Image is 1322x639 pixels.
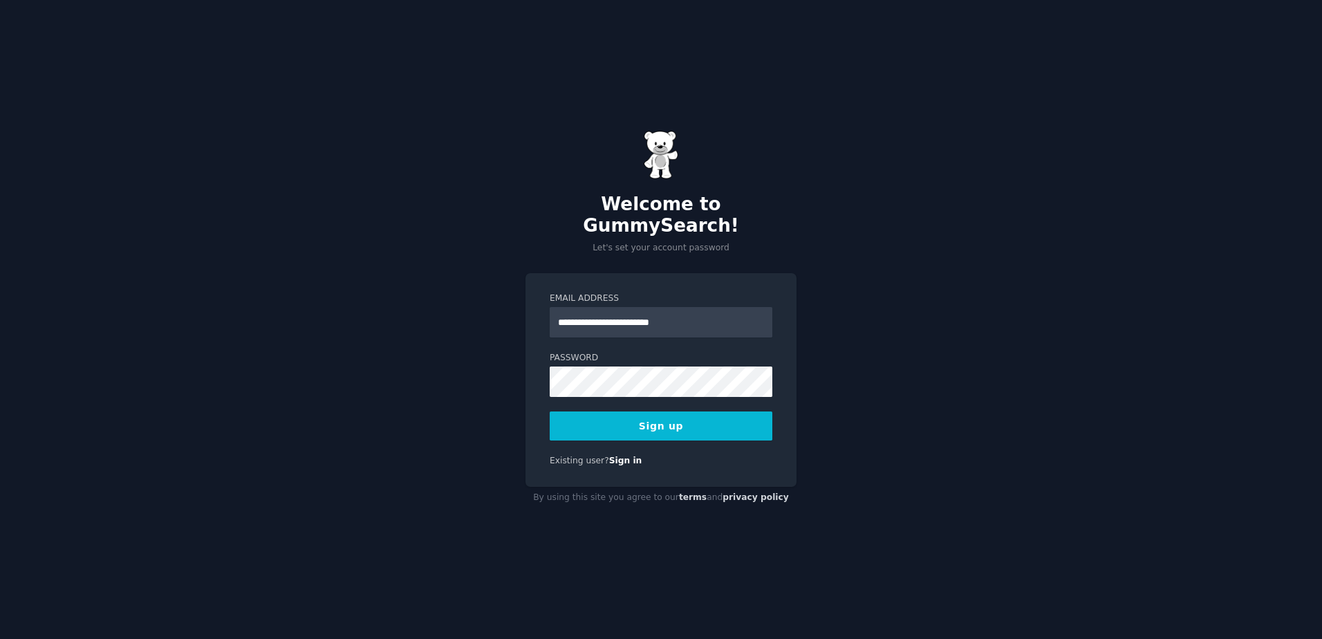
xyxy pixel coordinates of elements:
[550,411,772,441] button: Sign up
[644,131,678,179] img: Gummy Bear
[525,242,797,254] p: Let's set your account password
[550,293,772,305] label: Email Address
[679,492,707,502] a: terms
[550,456,609,465] span: Existing user?
[525,487,797,509] div: By using this site you agree to our and
[525,194,797,237] h2: Welcome to GummySearch!
[609,456,642,465] a: Sign in
[550,352,772,364] label: Password
[723,492,789,502] a: privacy policy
